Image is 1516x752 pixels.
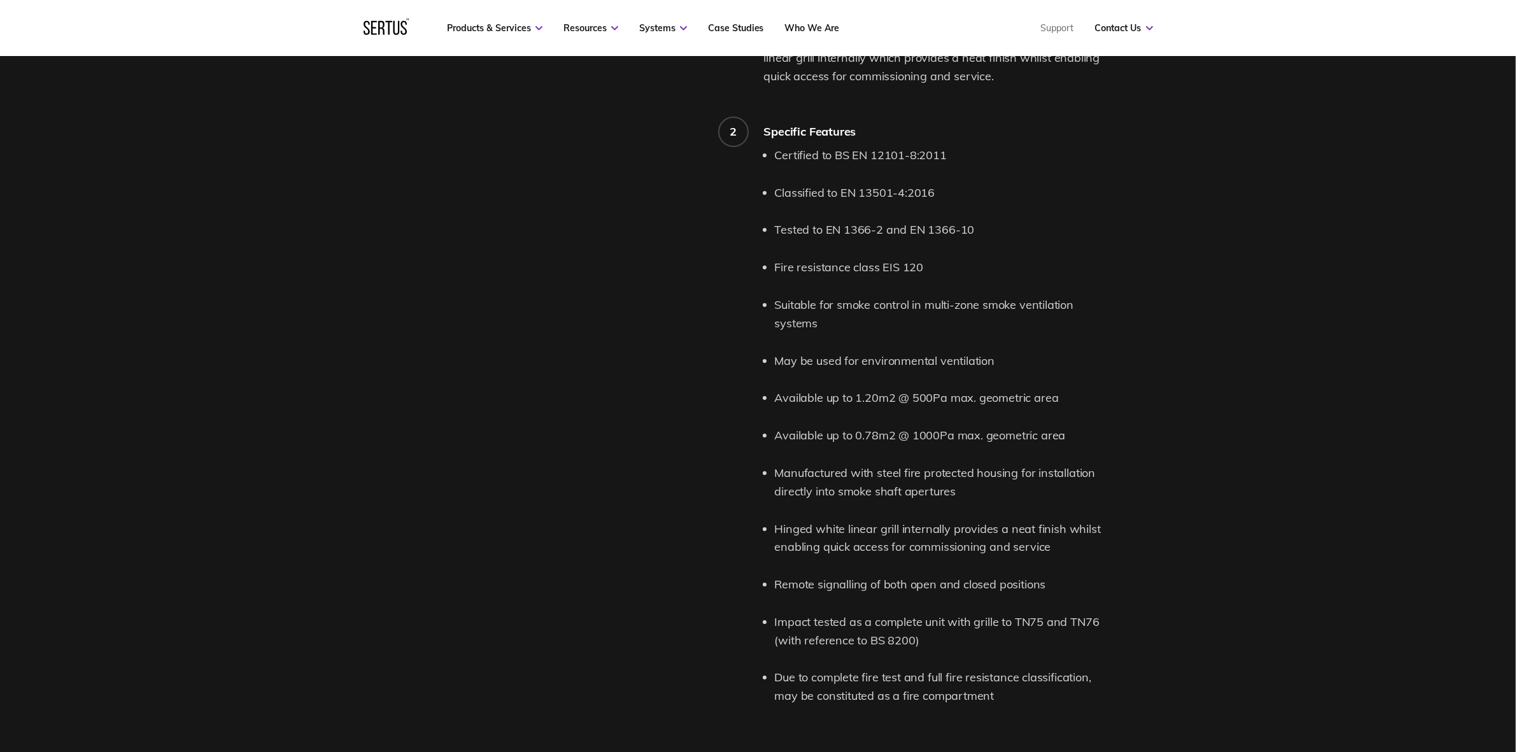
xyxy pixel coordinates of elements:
li: Classified to EN 13501-4:2016 [775,184,1106,202]
li: May be used for environmental ventilation [775,352,1106,371]
li: Manufactured with steel fire protected housing for installation directly into smoke shaft apertures [775,464,1106,501]
a: Resources [563,22,618,34]
a: Contact Us [1095,22,1153,34]
div: Specific Features [764,124,1106,139]
a: Products & Services [447,22,542,34]
a: Systems [639,22,687,34]
iframe: Chat Widget [1288,606,1516,752]
li: Available up to 1.20m2 @ 500Pa max. geometric area [775,389,1106,408]
li: Fire resistance class EIS 120 [775,259,1106,277]
div: 2 [730,124,737,139]
li: Hinged white linear grill internally provides a neat finish whilst enabling quick access for comm... [775,520,1106,557]
li: Impact tested as a complete unit with grille to TN75 and TN76 (with reference to BS 8200) [775,613,1106,650]
a: Case Studies [708,22,764,34]
li: Remote signalling of both open and closed positions [775,576,1106,594]
a: Who We Are [785,22,840,34]
li: Tested to EN 1366-2 and EN 1366-10 [775,221,1106,239]
li: Suitable for smoke control in multi-zone smoke ventilation systems [775,296,1106,333]
li: Due to complete fire test and full fire resistance classification, may be constituted as a fire c... [775,669,1106,706]
li: Certified to BS EN 12101-8:2011 [775,146,1106,165]
li: Available up to 0.78m2 @ 1000Pa max. geometric area [775,427,1106,445]
a: Support [1041,22,1074,34]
